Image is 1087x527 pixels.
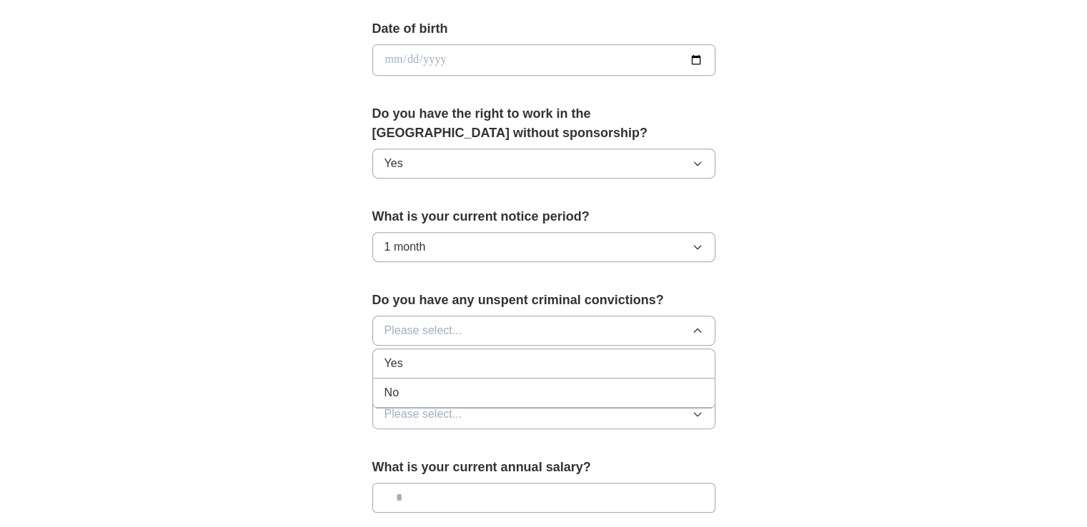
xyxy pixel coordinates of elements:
[372,458,715,477] label: What is your current annual salary?
[372,149,715,179] button: Yes
[372,207,715,226] label: What is your current notice period?
[384,322,462,339] span: Please select...
[372,104,715,143] label: Do you have the right to work in the [GEOGRAPHIC_DATA] without sponsorship?
[384,355,403,372] span: Yes
[384,155,403,172] span: Yes
[384,384,399,401] span: No
[372,19,715,39] label: Date of birth
[372,399,715,429] button: Please select...
[384,239,426,256] span: 1 month
[372,232,715,262] button: 1 month
[372,316,715,346] button: Please select...
[372,291,715,310] label: Do you have any unspent criminal convictions?
[384,406,462,423] span: Please select...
